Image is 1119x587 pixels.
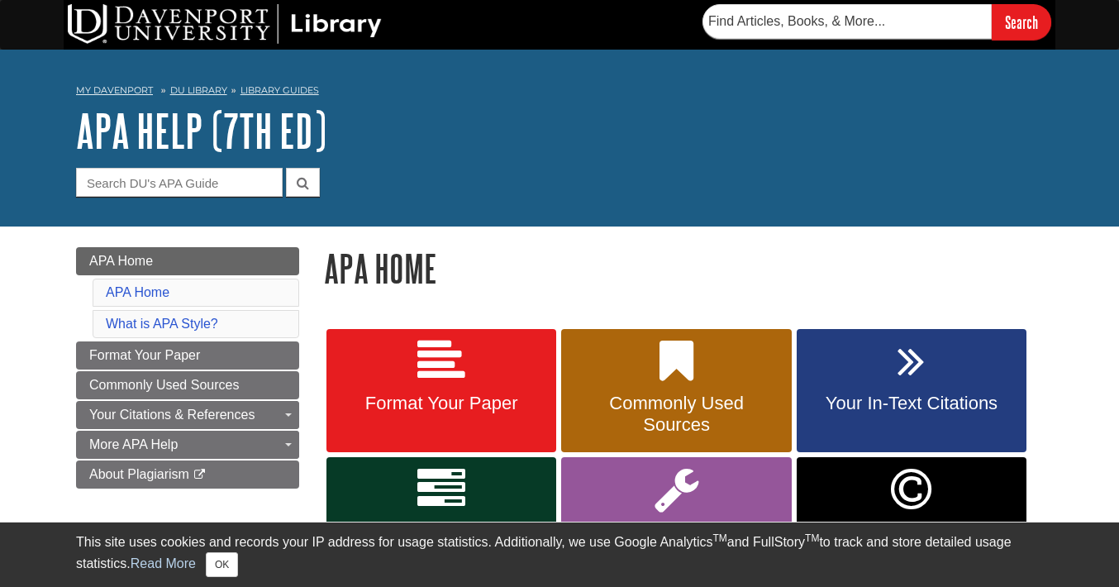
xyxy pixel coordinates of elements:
span: Format Your Paper [89,348,200,362]
form: Searches DU Library's articles, books, and more [702,4,1051,40]
span: About Plagiarism [89,467,189,481]
sup: TM [712,532,726,544]
a: Commonly Used Sources [561,329,791,453]
i: This link opens in a new window [193,470,207,480]
nav: breadcrumb [76,79,1043,106]
sup: TM [805,532,819,544]
span: APA Home [89,254,153,268]
a: Format Your Paper [326,329,556,453]
div: This site uses cookies and records your IP address for usage statistics. Additionally, we use Goo... [76,532,1043,577]
a: Your Citations & References [76,401,299,429]
a: Your In-Text Citations [797,329,1026,453]
a: APA Home [106,285,169,299]
span: Your Citations & References [89,408,255,422]
a: APA Home [76,247,299,275]
input: Search [992,4,1051,40]
span: More APA Help [89,437,178,451]
a: Read More [131,556,196,570]
a: Link opens in new window [797,457,1026,584]
a: Format Your Paper [76,341,299,370]
a: About Plagiarism [76,461,299,489]
a: Your Reference List [326,457,556,584]
a: What is APA Style? [106,317,218,331]
a: My Davenport [76,84,153,98]
span: Your In-Text Citations [809,393,1014,414]
span: Commonly Used Sources [574,393,779,436]
a: More APA Help [561,457,791,584]
span: Commonly Used Sources [89,378,239,392]
img: DU Library [68,4,382,44]
button: Close [206,552,238,577]
a: DU Library [170,84,227,96]
input: Search DU's APA Guide [76,168,283,197]
a: APA Help (7th Ed) [76,105,326,156]
h1: APA Home [324,247,1043,289]
span: Format Your Paper [339,393,544,414]
input: Find Articles, Books, & More... [702,4,992,39]
a: Library Guides [240,84,319,96]
a: More APA Help [76,431,299,459]
a: Commonly Used Sources [76,371,299,399]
